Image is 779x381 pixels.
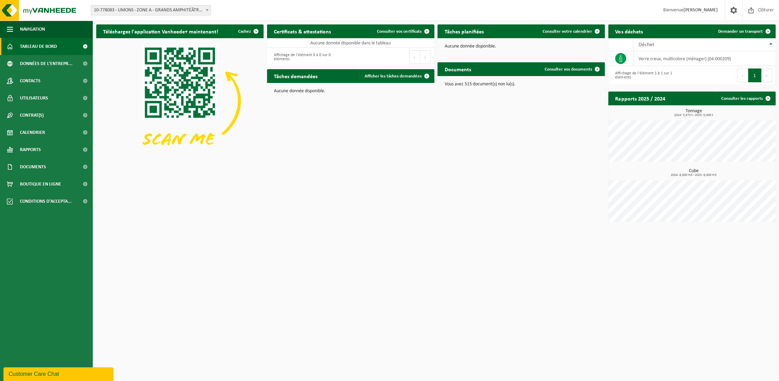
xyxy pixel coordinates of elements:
[608,24,649,38] h2: Vos déchets
[91,5,211,15] span: 10-778083 - UMONS - ZONE A - GRANDS AMPHITÉÂTRES - MONS
[3,366,115,381] iframe: chat widget
[748,68,761,82] button: 1
[365,74,422,78] span: Afficher les tâches demandées
[444,82,598,87] p: Vous avez 515 document(s) non lu(s).
[371,24,434,38] a: Consulter vos certificats
[437,24,490,38] h2: Tâches planifiées
[267,69,324,83] h2: Tâches demandées
[612,68,688,83] div: Affichage de l'élément 1 à 1 sur 1 éléments
[633,51,776,66] td: verre creux, multicolore (ménager) (04-000209)
[612,169,776,177] h3: Cube
[20,141,41,158] span: Rapports
[543,29,592,34] span: Consulter votre calendrier
[20,38,57,55] span: Tableau de bord
[420,50,431,64] button: Next
[437,62,478,76] h2: Documents
[233,24,263,38] button: Cachez
[20,193,72,210] span: Conditions d'accepta...
[545,67,592,72] span: Consulter vos documents
[612,173,776,177] span: 2024: 8,000 m3 - 2025: 8,000 m3
[761,68,772,82] button: Next
[409,50,420,64] button: Previous
[683,8,718,13] strong: [PERSON_NAME]
[537,24,604,38] a: Consulter votre calendrier
[20,158,46,176] span: Documents
[539,62,604,76] a: Consulter vos documents
[96,38,264,164] img: Download de VHEPlus App
[718,29,763,34] span: Demander un transport
[20,107,44,124] span: Contrat(s)
[713,24,775,38] a: Demander un transport
[96,24,225,38] h2: Téléchargez l'application Vanheede+ maintenant!
[612,109,776,117] h3: Tonnage
[608,92,672,105] h2: Rapports 2025 / 2024
[20,21,45,38] span: Navigation
[267,38,434,48] td: Aucune donnée disponible dans le tableau
[267,24,338,38] h2: Certificats & attestations
[270,50,347,65] div: Affichage de l'élément 0 à 0 sur 0 éléments
[20,176,61,193] span: Boutique en ligne
[238,29,251,34] span: Cachez
[20,72,41,89] span: Contacts
[20,55,73,72] span: Données de l'entrepr...
[444,44,598,49] p: Aucune donnée disponible.
[737,68,748,82] button: Previous
[716,92,775,105] a: Consulter les rapports
[91,6,211,15] span: 10-778083 - UMONS - ZONE A - GRANDS AMPHITÉÂTRES - MONS
[20,124,45,141] span: Calendrier
[377,29,422,34] span: Consulter vos certificats
[359,69,434,83] a: Afficher les tâches demandées
[638,42,654,47] span: Déchet
[612,114,776,117] span: 2024: 3,473 t - 2025: 0,000 t
[20,89,48,107] span: Utilisateurs
[274,89,427,94] p: Aucune donnée disponible.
